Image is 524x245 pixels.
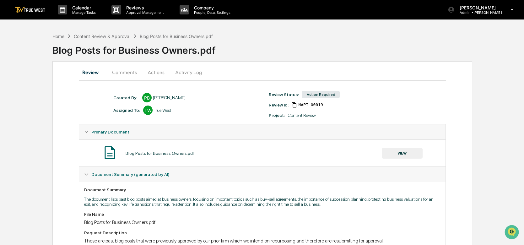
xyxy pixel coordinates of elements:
[84,187,440,192] div: Document Summary
[52,40,524,56] div: Blog Posts for Business Owners.pdf
[143,106,153,115] div: TW
[102,145,118,161] img: Document Icon
[189,5,234,10] p: Company
[142,65,170,80] button: Actions
[6,13,114,23] p: How can we help?
[142,93,152,102] div: PB
[79,124,445,139] div: Primary Document
[298,102,323,107] span: b5b6a8a4-4596-4497-811d-735ce10d537d
[21,54,79,59] div: We're available if you need us!
[455,10,502,15] p: Admin • [PERSON_NAME]
[21,48,103,54] div: Start new chat
[107,50,114,57] button: Start new chat
[84,230,440,235] div: Request Description
[268,102,288,107] div: Review Id:
[91,172,170,177] span: Document Summary
[126,151,194,156] div: Blog Posts for Business Owners.pdf
[79,65,107,80] button: Review
[74,34,130,39] div: Content Review & Approval
[170,65,207,80] button: Activity Log
[44,106,76,111] a: Powered byPylon
[288,113,316,118] div: Content Review
[4,88,42,100] a: 🔎Data Lookup
[84,212,440,217] div: File Name
[43,76,80,88] a: 🗄️Attestations
[154,108,171,113] div: True West
[113,108,140,113] div: Assigned To:
[13,79,41,85] span: Preclearance
[91,129,129,134] span: Primary Document
[67,5,99,10] p: Calendar
[79,167,445,182] div: Document Summary (generated by AI)
[62,106,76,111] span: Pylon
[79,65,446,80] div: secondary tabs example
[13,91,40,97] span: Data Lookup
[46,79,51,84] div: 🗄️
[107,65,142,80] button: Comments
[140,34,213,39] div: Blog Posts for Business Owners.pdf
[52,79,78,85] span: Attestations
[6,79,11,84] div: 🖐️
[84,238,440,244] div: These are past blog posts that were previously approved by our prior firm which we intend on repu...
[6,91,11,96] div: 🔎
[189,10,234,15] p: People, Data, Settings
[6,48,18,59] img: 1746055101610-c473b297-6a78-478c-a979-82029cc54cd1
[504,224,521,241] iframe: Open customer support
[302,91,340,98] div: Action Required
[134,172,170,177] u: (generated by AI)
[52,34,64,39] div: Home
[15,7,45,13] img: logo
[113,95,139,100] div: Created By: ‎ ‎
[455,5,502,10] p: [PERSON_NAME]
[382,148,423,159] button: VIEW
[268,92,299,97] div: Review Status:
[67,10,99,15] p: Manage Tasks
[4,76,43,88] a: 🖐️Preclearance
[84,197,440,207] p: The document lists past blog posts aimed at business owners, focusing on important topics such as...
[121,10,167,15] p: Approval Management
[268,113,284,118] div: Project:
[153,95,186,100] div: [PERSON_NAME]
[84,219,440,225] div: Blog Posts for Business Owners.pdf
[79,139,445,166] div: Primary Document
[121,5,167,10] p: Reviews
